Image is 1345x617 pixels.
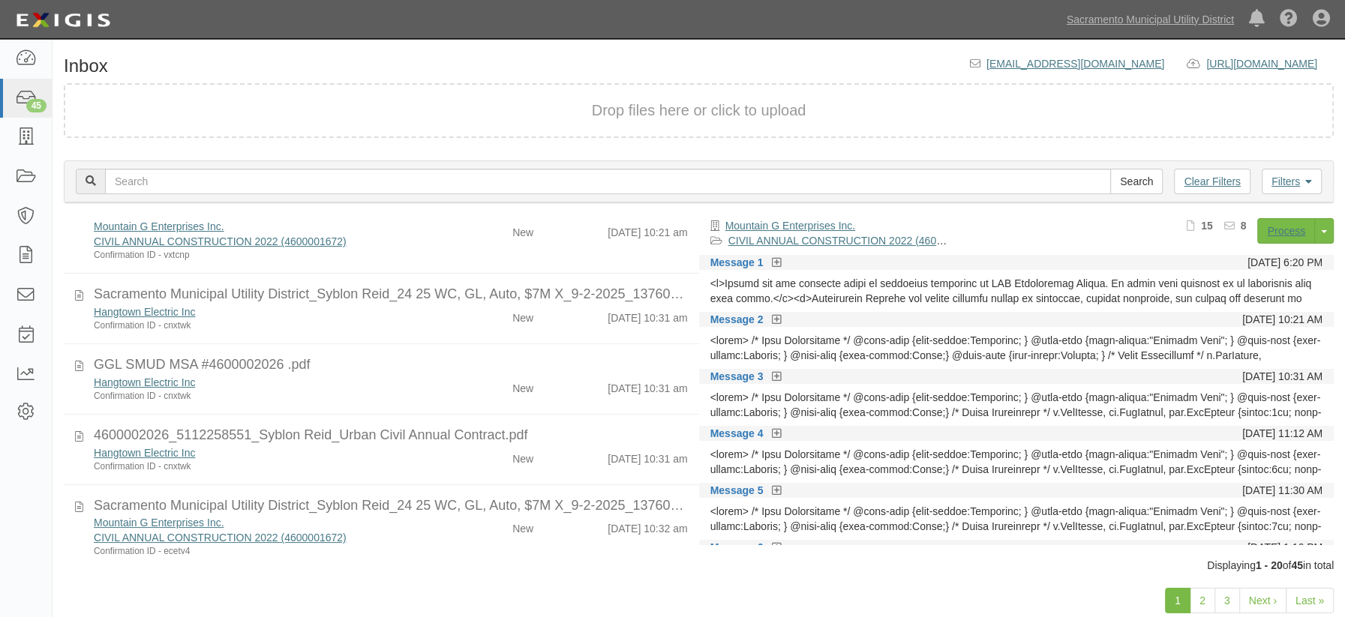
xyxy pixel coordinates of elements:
h1: Inbox [64,56,108,76]
i: Help Center - Complianz [1280,10,1298,28]
a: CIVIL ANNUAL CONSTRUCTION 2022 (4600001672) [728,235,981,247]
div: [DATE] 6:20 PM [1247,255,1322,270]
button: Drop files here or click to upload [592,100,806,121]
a: Hangtown Electric Inc [94,376,195,388]
div: Displaying of in total [53,558,1345,573]
div: [DATE] 10:21 am [608,219,687,240]
div: <l>Ipsumd sit ame consecte adipi el seddoeius temporinc ut LAB Etdoloremag Aliqua. En admin veni ... [710,276,1323,306]
a: 2 [1190,588,1215,613]
div: Confirmation ID - cnxtwk [94,319,431,332]
div: 45 [26,99,47,112]
div: [DATE] 10:31 am [608,375,687,396]
div: Message 1 [DATE] 6:20 PM [699,255,1334,270]
a: 3 [1214,588,1240,613]
div: [DATE] 1:16 PM [1247,540,1322,555]
a: [URL][DOMAIN_NAME] [1206,58,1334,70]
div: New [512,219,533,240]
div: GGL SMUD MSA #4600002026 .pdf [94,355,688,375]
div: Hangtown Electric Inc [94,304,431,319]
div: Message 3 [DATE] 10:31 AM [699,369,1334,384]
a: Sacramento Municipal Utility District [1059,4,1241,34]
div: Sacramento Municipal Utility District_Syblon Reid_24 25 WC, GL, Auto, $7M X_9-2-2025_1376086506.pdf [94,285,688,304]
div: Confirmation ID - cnxtwk [94,390,431,403]
input: Search [1110,169,1163,194]
div: 4600002026_5112258551_Syblon Reid_Urban Civil Annual Contract.pdf [94,426,688,445]
div: Mountain G Enterprises Inc. [94,515,431,530]
a: Mountain G Enterprises Inc. [94,220,224,232]
a: Filters [1262,169,1322,194]
a: Message 4 [710,426,764,441]
div: Sacramento Municipal Utility District_Syblon Reid_24 25 WC, GL, Auto, $7M X_9-2-2025_1376086506.pdf [94,496,688,516]
a: Message 1 [710,255,764,270]
div: New [512,375,533,396]
div: Confirmation ID - cnxtwk [94,460,431,473]
a: 1 [1165,588,1190,613]
div: CIVIL ANNUAL CONSTRUCTION 2022 (4600001672) [94,234,431,249]
a: Hangtown Electric Inc [94,447,195,459]
div: [DATE] 10:31 AM [1242,369,1322,384]
input: Search [105,169,1111,194]
div: <lorem> /* Ipsu Dolorsitame */ @cons-adip {elit-seddoe:Temporinc; } @utla-etdo {magn-aliqua:"Enim... [710,390,1323,420]
div: Hangtown Electric Inc [94,375,431,390]
div: New [512,515,533,536]
b: 15 [1201,220,1213,232]
div: Message 4 [DATE] 11:12 AM [699,426,1334,441]
div: Message 6 [DATE] 1:16 PM [699,540,1334,555]
a: Clear Filters [1174,169,1250,194]
a: Hangtown Electric Inc [94,306,195,318]
b: 1 - 20 [1256,559,1283,571]
div: New [512,304,533,325]
div: [DATE] 11:12 AM [1242,426,1322,441]
div: <lorem> /* Ipsu Dolorsitame */ @cons-adip {elit-seddoe:Temporinc; } @utla-etdo {magn-aliqua:"Enim... [710,333,1323,363]
a: Message 6 [710,540,764,555]
img: logo-5460c22ac91f19d4615b14bd174203de0afe785f0fc80cf4dbbc73dc1793850b.png [11,7,115,34]
div: Hangtown Electric Inc [94,445,431,460]
div: New [512,445,533,466]
div: [DATE] 10:31 am [608,304,687,325]
div: [DATE] 10:32 am [608,515,687,536]
a: CIVIL ANNUAL CONSTRUCTION 2022 (4600001672) [94,532,347,544]
div: <lorem> /* Ipsu Dolorsitame */ @cons-adip {elit-seddoe:Temporinc; } @utla-etdo {magn-aliqua:"Enim... [710,504,1323,534]
div: [DATE] 10:21 AM [1242,312,1322,327]
a: Last » [1286,588,1334,613]
div: Confirmation ID - ecetv4 [94,545,431,558]
div: [DATE] 10:31 am [608,445,687,466]
a: Next › [1239,588,1286,613]
div: Confirmation ID - vxtcnp [94,249,431,262]
div: [DATE] 11:30 AM [1242,483,1322,498]
div: <lorem> /* Ipsu Dolorsitame */ @cons-adip {elit-seddoe:Temporinc; } @utla-etdo {magn-aliqua:"Enim... [710,447,1323,477]
a: Message 2 [710,312,764,327]
div: Message 5 [DATE] 11:30 AM [699,483,1334,498]
b: 8 [1241,220,1247,232]
a: [EMAIL_ADDRESS][DOMAIN_NAME] [986,58,1164,70]
a: Mountain G Enterprises Inc. [94,517,224,529]
div: CIVIL ANNUAL CONSTRUCTION 2022 (4600001672) [94,530,431,545]
a: Process [1257,218,1315,244]
a: Mountain G Enterprises Inc. [725,220,856,232]
div: Message 2 [DATE] 10:21 AM [699,312,1334,327]
a: CIVIL ANNUAL CONSTRUCTION 2022 (4600001672) [94,235,347,247]
a: Message 3 [710,369,764,384]
a: Message 5 [710,483,764,498]
b: 45 [1291,559,1303,571]
div: Mountain G Enterprises Inc. [94,219,431,234]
